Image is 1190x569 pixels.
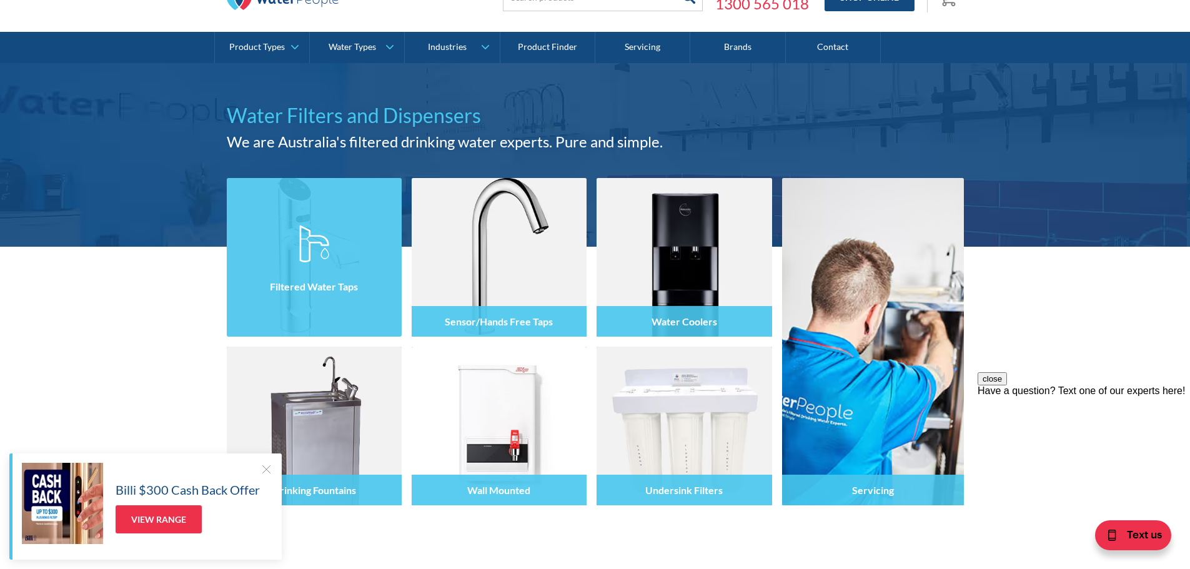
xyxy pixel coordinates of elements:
[645,484,723,496] h4: Undersink Filters
[229,42,285,52] div: Product Types
[412,178,587,337] img: Sensor/Hands Free Taps
[500,32,595,63] a: Product Finder
[445,315,553,327] h4: Sensor/Hands Free Taps
[412,347,587,505] img: Wall Mounted
[116,480,260,499] h5: Billi $300 Cash Back Offer
[652,315,717,327] h4: Water Coolers
[978,372,1190,522] iframe: podium webchat widget prompt
[597,347,771,505] img: Undersink Filters
[467,484,530,496] h4: Wall Mounted
[116,505,202,533] a: View Range
[215,32,309,63] a: Product Types
[690,32,785,63] a: Brands
[1065,507,1190,569] iframe: podium webchat widget bubble
[270,280,358,292] h4: Filtered Water Taps
[329,42,376,52] div: Water Types
[597,178,771,337] img: Water Coolers
[595,32,690,63] a: Servicing
[227,347,402,505] img: Drinking Fountains
[22,463,103,544] img: Billi $300 Cash Back Offer
[852,484,894,496] h4: Servicing
[782,178,964,505] a: Servicing
[405,32,499,63] a: Industries
[786,32,881,63] a: Contact
[428,42,467,52] div: Industries
[310,32,404,63] a: Water Types
[227,178,402,337] img: Filtered Water Taps
[272,484,356,496] h4: Drinking Fountains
